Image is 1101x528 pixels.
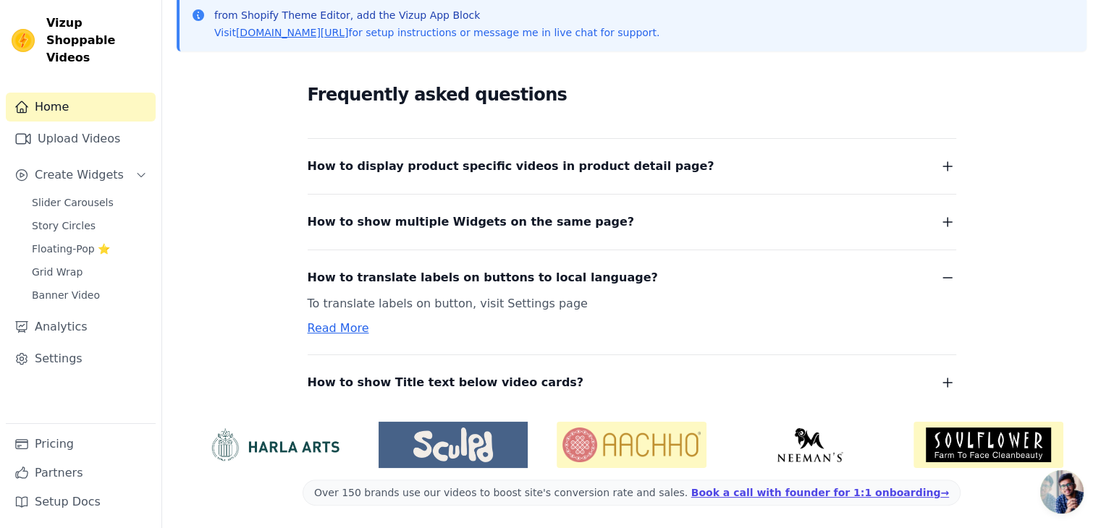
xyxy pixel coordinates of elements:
a: Upload Videos [6,124,156,153]
span: Floating-Pop ⭐ [32,242,110,256]
a: Banner Video [23,285,156,305]
a: [DOMAIN_NAME][URL] [236,27,349,38]
img: Vizup [12,29,35,52]
a: Settings [6,344,156,373]
a: Home [6,93,156,122]
a: Partners [6,459,156,487]
a: Slider Carousels [23,192,156,213]
button: How to show Title text below video cards? [308,372,956,393]
button: How to display product specific videos in product detail page? [308,156,956,176]
span: Vizup Shoppable Videos [46,14,150,67]
img: Soulflower [914,422,1063,468]
a: Book a call with founder for 1:1 onboarding [691,487,949,498]
p: To translate labels on button, visit Settings page [308,294,921,314]
span: Story Circles [32,218,96,233]
span: Grid Wrap [32,265,83,279]
h2: Frequently asked questions [308,80,956,109]
a: Floating-Pop ⭐ [23,239,156,259]
button: How to show multiple Widgets on the same page? [308,212,956,232]
span: Create Widgets [35,166,124,184]
a: Setup Docs [6,487,156,516]
span: How to translate labels on buttons to local language? [308,268,658,288]
button: How to translate labels on buttons to local language? [308,268,956,288]
img: Sculpd US [379,427,528,462]
a: Grid Wrap [23,262,156,282]
a: Read More [308,321,369,335]
span: Banner Video [32,288,100,302]
button: Create Widgets [6,161,156,190]
span: How to show Title text below video cards? [308,372,584,393]
img: HarlaArts [200,427,350,462]
div: Open chat [1040,470,1084,514]
p: Visit for setup instructions or message me in live chat for support. [214,25,659,40]
img: Aachho [557,422,706,468]
span: How to display product specific videos in product detail page? [308,156,714,176]
a: Pricing [6,430,156,459]
a: Story Circles [23,216,156,236]
a: Analytics [6,312,156,341]
span: Slider Carousels [32,195,114,210]
img: Neeman's [735,427,885,462]
span: How to show multiple Widgets on the same page? [308,212,635,232]
p: from Shopify Theme Editor, add the Vizup App Block [214,8,659,22]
